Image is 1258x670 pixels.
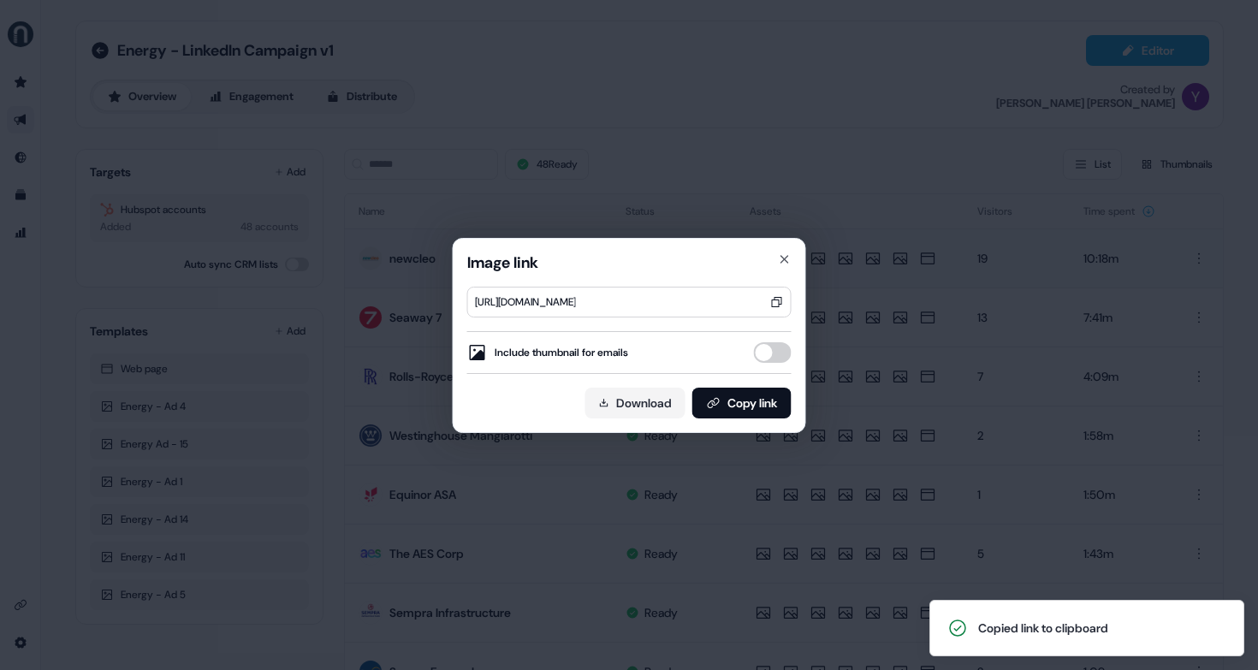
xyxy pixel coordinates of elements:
[692,388,792,418] button: Copy link
[585,388,685,418] button: Download
[475,293,576,311] div: [URL][DOMAIN_NAME]
[467,342,628,363] label: Include thumbnail for emails
[978,620,1108,637] div: Copied link to clipboard
[467,287,792,317] button: [URL][DOMAIN_NAME]
[467,252,792,273] div: Image link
